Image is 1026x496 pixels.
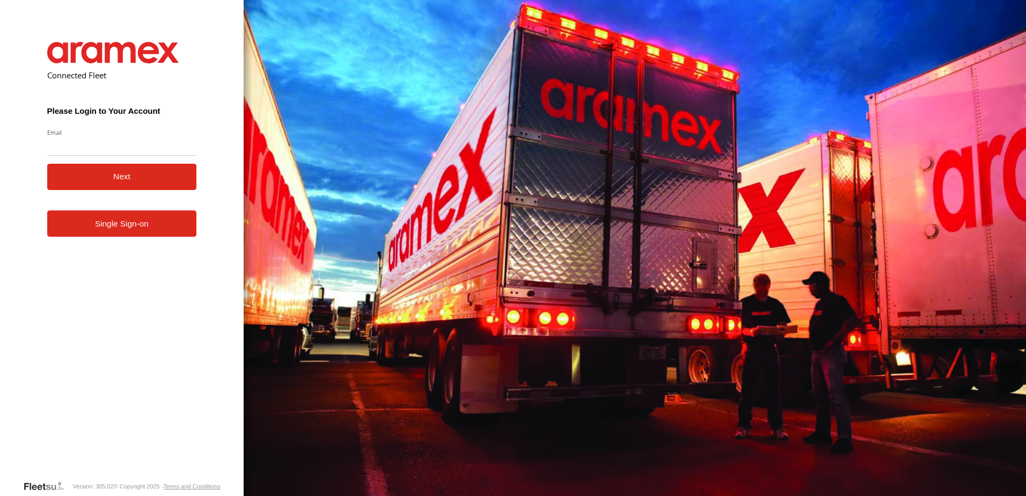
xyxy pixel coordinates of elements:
[47,210,197,237] a: Single Sign-on
[47,164,197,190] button: Next
[47,42,179,63] img: Aramex
[47,106,197,115] h3: Please Login to Your Account
[47,128,197,136] label: Email
[23,481,72,492] a: Visit our Website
[72,483,113,490] div: Version: 305.02
[47,70,197,81] h2: Connected Fleet
[114,483,221,490] div: © Copyright 2025 -
[163,483,220,490] a: Terms and Conditions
